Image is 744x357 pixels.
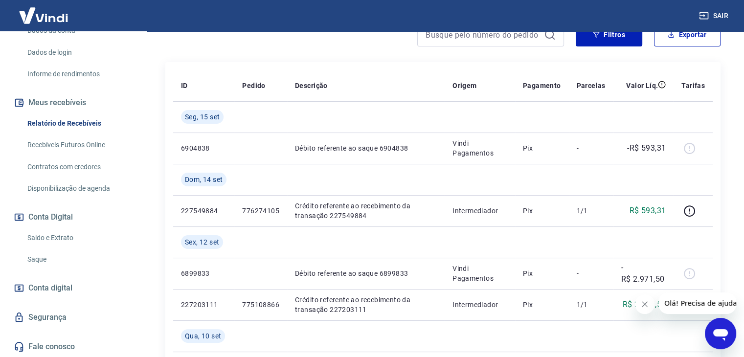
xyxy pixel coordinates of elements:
[295,143,437,153] p: Débito referente ao saque 6904838
[523,143,561,153] p: Pix
[681,81,705,90] p: Tarifas
[181,300,226,310] p: 227203111
[658,292,736,314] iframe: Mensagem da empresa
[242,300,279,310] p: 775108866
[523,268,561,278] p: Pix
[576,23,642,46] button: Filtros
[577,300,606,310] p: 1/1
[181,206,226,216] p: 227549884
[185,237,219,247] span: Sex, 12 set
[654,23,721,46] button: Exportar
[697,7,732,25] button: Sair
[185,112,220,122] span: Seg, 15 set
[6,7,82,15] span: Olá! Precisa de ajuda?
[705,318,736,349] iframe: Botão para abrir a janela de mensagens
[23,157,135,177] a: Contratos com credores
[626,81,658,90] p: Valor Líq.
[627,142,666,154] p: -R$ 593,31
[185,175,223,184] span: Dom, 14 set
[23,135,135,155] a: Recebíveis Futuros Online
[452,300,507,310] p: Intermediador
[12,92,135,113] button: Meus recebíveis
[23,113,135,134] a: Relatório de Recebíveis
[181,268,226,278] p: 6899833
[523,81,561,90] p: Pagamento
[185,331,221,341] span: Qua, 10 set
[623,299,666,311] p: R$ 2.971,50
[242,81,265,90] p: Pedido
[12,307,135,328] a: Segurança
[523,206,561,216] p: Pix
[577,206,606,216] p: 1/1
[577,268,606,278] p: -
[452,138,507,158] p: Vindi Pagamentos
[23,178,135,199] a: Disponibilização de agenda
[23,228,135,248] a: Saldo e Extrato
[452,264,507,283] p: Vindi Pagamentos
[621,262,666,285] p: -R$ 2.971,50
[295,295,437,314] p: Crédito referente ao recebimento da transação 227203111
[12,0,75,30] img: Vindi
[630,205,666,217] p: R$ 593,31
[23,249,135,269] a: Saque
[523,300,561,310] p: Pix
[23,64,135,84] a: Informe de rendimentos
[577,143,606,153] p: -
[181,143,226,153] p: 6904838
[452,81,476,90] p: Origem
[23,43,135,63] a: Dados de login
[452,206,507,216] p: Intermediador
[181,81,188,90] p: ID
[12,277,135,299] a: Conta digital
[295,81,328,90] p: Descrição
[635,294,654,314] iframe: Fechar mensagem
[295,268,437,278] p: Débito referente ao saque 6899833
[242,206,279,216] p: 776274105
[28,281,72,295] span: Conta digital
[426,27,540,42] input: Busque pelo número do pedido
[295,201,437,221] p: Crédito referente ao recebimento da transação 227549884
[577,81,606,90] p: Parcelas
[12,206,135,228] button: Conta Digital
